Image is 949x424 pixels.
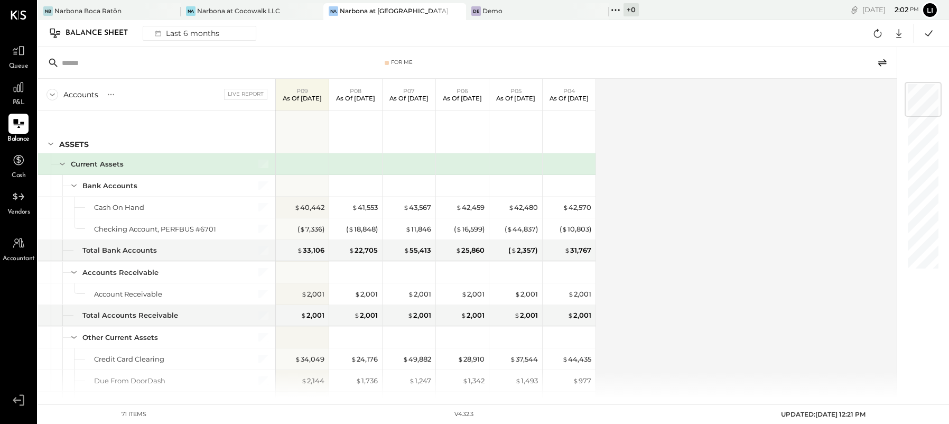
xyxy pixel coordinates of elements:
span: $ [462,376,468,385]
p: As of [DATE] [283,95,322,102]
span: $ [295,355,301,363]
div: Na [329,6,338,16]
span: $ [515,290,520,298]
span: $ [407,311,413,319]
div: Total Accounts Receivable [82,310,178,320]
div: ASSETS [59,139,89,150]
a: Queue [1,41,36,71]
span: $ [461,311,467,319]
div: ( 16,599 ) [454,224,485,234]
span: $ [309,398,314,407]
div: 55,413 [404,245,431,255]
div: 17,550 [459,398,485,408]
span: $ [351,355,357,363]
div: Due From DoorDash [94,376,165,386]
span: $ [515,376,521,385]
div: ( 44,837 ) [505,224,538,234]
div: 2,001 [568,289,591,299]
div: Bank Accounts [82,181,137,191]
span: $ [352,203,358,211]
span: $ [512,398,518,407]
button: Last 6 months [143,26,256,41]
span: $ [562,355,568,363]
a: Cash [1,150,36,181]
div: 11,846 [405,224,431,234]
div: Cash On Hand [94,202,144,213]
div: Account Receivable [94,289,162,299]
div: Accounts [63,89,98,100]
div: 14,381 [566,398,591,408]
a: Accountant [1,233,36,264]
div: 37,544 [510,354,538,364]
div: 1,247 [409,376,431,386]
div: Current Assets [71,159,124,169]
span: P09 [296,87,308,95]
span: $ [301,376,307,385]
div: 49,882 [403,354,431,364]
div: NB [43,6,53,16]
span: $ [300,225,305,233]
span: $ [456,225,462,233]
div: De [471,6,481,16]
div: 25,860 [455,245,485,255]
div: Live Report [224,89,267,99]
div: 2,001 [567,310,591,320]
div: Accounts Receivable [82,268,159,278]
span: Accountant [3,254,35,264]
div: 2,001 [355,289,378,299]
span: $ [458,355,463,363]
div: ( 18,848 ) [346,224,378,234]
div: ( 83 ) [306,398,324,408]
div: Balance Sheet [66,25,138,42]
div: ( 2,360 ) [350,398,378,408]
p: As of [DATE] [336,95,375,102]
div: 1,342 [462,376,485,386]
div: 28,910 [458,354,485,364]
div: 43,567 [403,202,431,213]
span: $ [564,246,570,254]
div: Demo [482,6,503,15]
span: $ [403,203,409,211]
div: ( 10,803 ) [560,224,591,234]
div: ( 2,357 ) [508,245,538,255]
div: 2,001 [461,310,485,320]
span: $ [461,290,467,298]
div: copy link [849,4,860,15]
button: Li [922,2,938,19]
span: $ [456,203,462,211]
span: $ [562,225,567,233]
div: 44,435 [562,354,591,364]
span: UPDATED: [DATE] 12:21 PM [781,410,866,418]
span: P05 [510,87,522,95]
div: Checking Account, PERFBUS #6701 [94,224,216,234]
div: 1,493 [515,376,538,386]
span: $ [510,355,516,363]
div: 2,001 [461,289,485,299]
div: Narbona at Cocowalk LLC [197,6,280,15]
div: 2,144 [301,376,324,386]
div: Narbona Boca Ratōn [54,6,122,15]
p: As of [DATE] [443,95,482,102]
div: 42,570 [563,202,591,213]
div: 22,705 [349,245,378,255]
span: $ [511,246,517,254]
div: 2,001 [514,310,538,320]
div: 2,001 [301,289,324,299]
span: Queue [9,62,29,71]
div: 33,106 [297,245,324,255]
span: P06 [457,87,468,95]
span: $ [348,225,354,233]
span: $ [406,398,412,407]
div: 24,176 [351,354,378,364]
div: 2,001 [408,289,431,299]
span: $ [508,203,514,211]
a: Vendors [1,187,36,217]
div: 977 [573,376,591,386]
div: ( 7,336 ) [297,224,324,234]
div: + 0 [624,3,639,16]
p: As of [DATE] [389,95,429,102]
span: Vendors [7,208,30,217]
span: $ [514,311,520,319]
div: Other Current Assets [82,333,158,343]
div: Credit Card Clearing [94,354,164,364]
